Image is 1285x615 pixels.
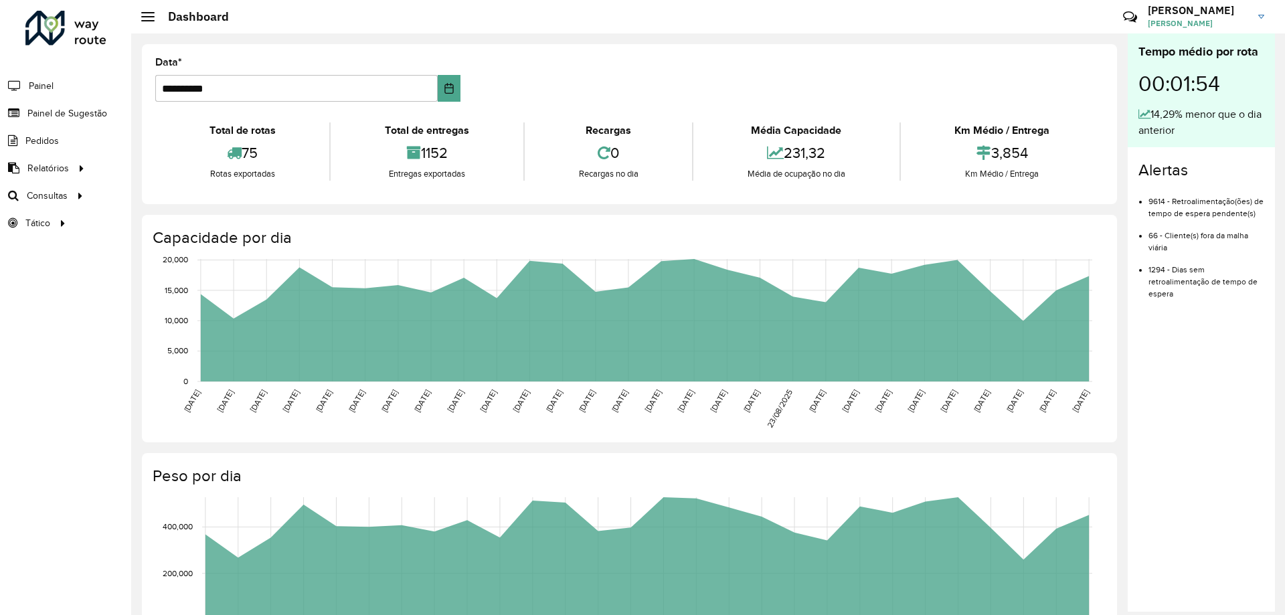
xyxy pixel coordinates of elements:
text: [DATE] [216,388,235,414]
text: [DATE] [379,388,399,414]
text: [DATE] [1037,388,1057,414]
div: 00:01:54 [1138,61,1264,106]
text: [DATE] [709,388,728,414]
div: Total de entregas [334,122,519,139]
button: Choose Date [438,75,461,102]
div: 75 [159,139,326,167]
text: [DATE] [479,388,498,414]
div: 3,854 [904,139,1100,167]
div: Entregas exportadas [334,167,519,181]
h3: [PERSON_NAME] [1148,4,1248,17]
text: [DATE] [281,388,301,414]
text: [DATE] [412,388,432,414]
span: Tático [25,216,50,230]
h4: Capacidade por dia [153,228,1104,248]
text: [DATE] [742,388,761,414]
text: [DATE] [906,388,926,414]
text: [DATE] [1071,388,1090,414]
text: 200,000 [163,569,193,578]
span: Painel de Sugestão [27,106,107,120]
div: Tempo médio por rota [1138,43,1264,61]
span: Painel [29,79,54,93]
text: [DATE] [939,388,958,414]
text: 400,000 [163,523,193,531]
li: 1294 - Dias sem retroalimentação de tempo de espera [1148,254,1264,300]
text: [DATE] [1005,388,1024,414]
h4: Peso por dia [153,466,1104,486]
text: [DATE] [643,388,663,414]
text: [DATE] [972,388,991,414]
text: [DATE] [873,388,893,414]
text: [DATE] [314,388,333,414]
span: Consultas [27,189,68,203]
text: 20,000 [163,256,188,264]
text: [DATE] [807,388,827,414]
text: [DATE] [446,388,465,414]
text: [DATE] [248,388,268,414]
div: Km Médio / Entrega [904,167,1100,181]
text: 10,000 [165,316,188,325]
div: Média Capacidade [697,122,895,139]
text: [DATE] [347,388,366,414]
text: 0 [183,377,188,385]
span: [PERSON_NAME] [1148,17,1248,29]
text: [DATE] [676,388,695,414]
li: 66 - Cliente(s) fora da malha viária [1148,219,1264,254]
text: 15,000 [165,286,188,294]
div: 0 [528,139,689,167]
text: [DATE] [840,388,859,414]
div: 14,29% menor que o dia anterior [1138,106,1264,139]
div: Total de rotas [159,122,326,139]
li: 9614 - Retroalimentação(ões) de tempo de espera pendente(s) [1148,185,1264,219]
div: 231,32 [697,139,895,167]
a: Contato Rápido [1116,3,1144,31]
label: Data [155,54,182,70]
text: [DATE] [511,388,531,414]
text: 23/08/2025 [765,388,794,430]
text: [DATE] [577,388,596,414]
div: Rotas exportadas [159,167,326,181]
div: Recargas no dia [528,167,689,181]
span: Relatórios [27,161,69,175]
text: [DATE] [544,388,564,414]
span: Pedidos [25,134,59,148]
div: Km Médio / Entrega [904,122,1100,139]
div: Média de ocupação no dia [697,167,895,181]
h2: Dashboard [155,9,229,24]
div: Recargas [528,122,689,139]
text: [DATE] [182,388,201,414]
h4: Alertas [1138,161,1264,180]
text: 5,000 [167,347,188,355]
text: [DATE] [610,388,629,414]
div: 1152 [334,139,519,167]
